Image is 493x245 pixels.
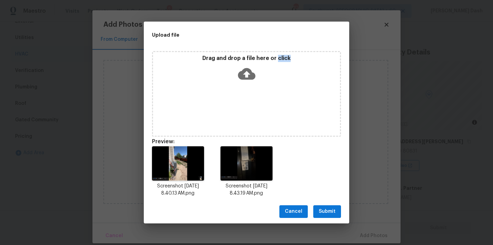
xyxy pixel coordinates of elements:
h2: Upload file [152,31,310,39]
span: Submit [319,207,336,216]
p: Screenshot [DATE] 8.43.19 AM.png [220,183,273,197]
p: Screenshot [DATE] 8.40.13 AM.png [152,183,204,197]
p: Drag and drop a file here or click [153,55,340,62]
button: Submit [313,205,341,218]
img: V4y5HvuNYD57LP7zfeFZNuaBpoGmgaaBpoGmgaaBpoGmgaaBpoGmgaaBh6oBv4F06B43RRj8RgAAAAASUVORK5CYII= [152,146,204,181]
span: Cancel [285,207,302,216]
button: Cancel [279,205,308,218]
img: LPWZ84jvmm3T0H3w5fYjI7hETvbguOr2yLrNva95fZ9Gu1zxuNU5ufo9sHOPh57vdjzGet5IfPaPsg+u7DzvjDndea499LY5P... [220,146,273,181]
